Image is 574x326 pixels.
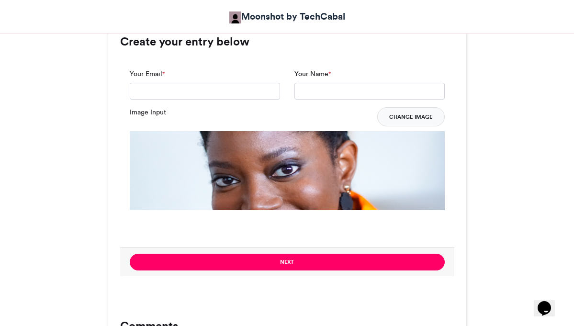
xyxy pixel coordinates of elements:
[130,254,445,270] button: Next
[130,69,165,79] label: Your Email
[534,288,564,316] iframe: chat widget
[229,11,241,23] img: Moonshot by TechCabal
[120,36,454,47] h3: Create your entry below
[130,107,166,117] label: Image Input
[377,107,445,126] button: Change Image
[229,10,345,23] a: Moonshot by TechCabal
[294,69,331,79] label: Your Name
